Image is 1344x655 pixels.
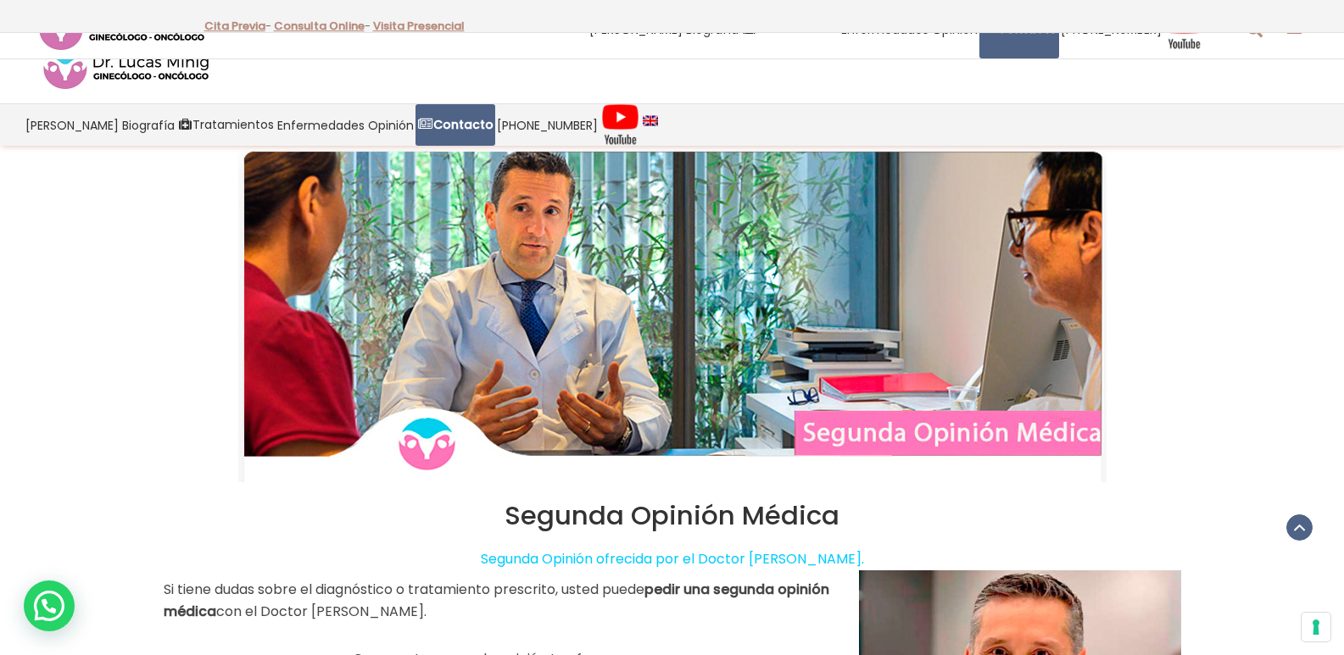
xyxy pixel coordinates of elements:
[238,146,1107,482] img: Segunda Opinión Medica Dr Lucas Minig Valencia-
[497,115,598,135] span: [PHONE_NUMBER]
[276,104,366,146] a: Enfermedades
[600,104,641,146] a: Videos Youtube Ginecología
[373,18,465,34] a: Visita Presencial
[1302,613,1330,641] button: Sus preferencias de consentimiento para tecnologías de seguimiento
[481,549,864,569] span: Segunda Opinión ofrecida por el Doctor [PERSON_NAME].
[204,15,271,37] p: -
[274,18,365,34] a: Consulta Online
[415,104,495,146] a: Contacto
[366,104,415,146] a: Opinión
[164,579,834,623] p: Si tiene dudas sobre el diagnóstico o tratamiento prescrito, usted puede con el Doctor [PERSON_NA...
[204,18,265,34] a: Cita Previa
[192,115,274,135] span: Tratamientos
[176,104,276,146] a: Tratamientos
[1165,8,1203,50] img: Videos Youtube Ginecología
[368,115,414,135] span: Opinión
[641,104,660,146] a: language english
[643,115,658,125] img: language english
[277,115,365,135] span: Enfermedades
[274,15,371,37] p: -
[24,104,120,146] a: [PERSON_NAME]
[120,104,176,146] a: Biografía
[25,115,119,135] span: [PERSON_NAME]
[601,103,639,146] img: Videos Youtube Ginecología
[495,104,600,146] a: [PHONE_NUMBER]
[122,115,175,135] span: Biografía
[433,116,494,133] strong: Contacto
